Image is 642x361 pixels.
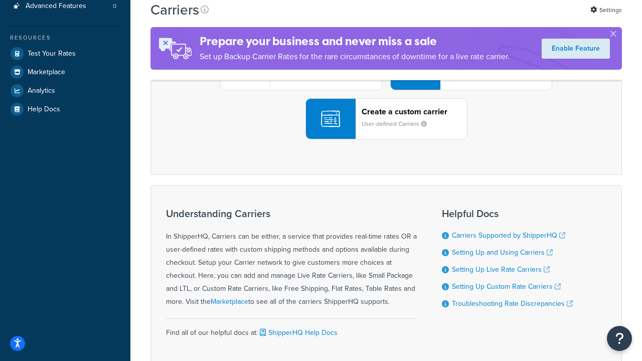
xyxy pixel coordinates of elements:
a: Marketplace [211,296,248,307]
button: Create a custom carrierUser-defined Carriers [305,98,467,139]
img: icon-carrier-custom-c93b8a24.svg [321,109,340,128]
div: In ShipperHQ, Carriers can be either, a service that provides real-time rates OR a user-defined r... [166,208,417,308]
h3: Helpful Docs [442,208,573,219]
div: Resources [8,34,123,42]
a: Setting Up and Using Carriers [452,247,553,258]
h3: Understanding Carriers [166,208,417,219]
a: Carriers Supported by ShipperHQ [452,230,565,241]
span: 0 [113,2,116,11]
a: Setting Up Live Rate Carriers [452,264,550,275]
a: Marketplace [8,63,123,81]
span: Analytics [28,87,55,95]
img: ad-rules-rateshop-fe6ec290ccb7230408bd80ed9643f0289d75e0ffd9eb532fc0e269fcd187b520.png [150,27,200,70]
a: Analytics [8,82,123,100]
a: Troubleshooting Rate Discrepancies [452,298,573,309]
a: Settings [590,3,622,17]
div: Find all of our helpful docs at: [166,318,417,339]
a: Test Your Rates [8,45,123,63]
a: Setting Up Custom Rate Carriers [452,281,561,292]
header: Create a custom carrier [362,107,467,116]
span: Help Docs [28,105,60,114]
a: Help Docs [8,100,123,118]
h4: Prepare your business and never miss a sale [200,33,510,50]
a: ShipperHQ Help Docs [258,327,338,338]
span: Marketplace [28,68,65,77]
small: User-defined Carriers [362,119,435,128]
button: Open Resource Center [607,326,632,351]
p: Set up Backup Carrier Rates for the rare circumstances of downtime for a live rate carrier. [200,50,510,64]
a: Enable Feature [542,39,610,59]
span: Test Your Rates [28,50,76,58]
span: Advanced Features [26,2,86,11]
